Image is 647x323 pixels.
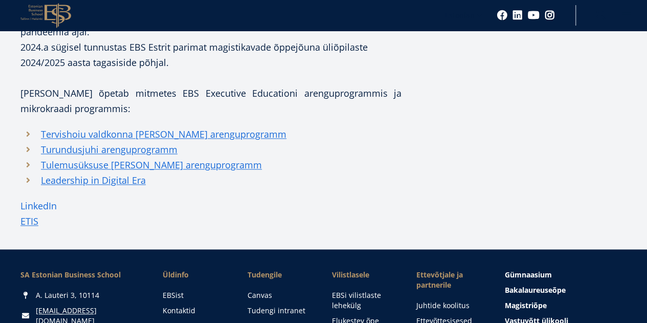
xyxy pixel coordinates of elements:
a: Linkedin [512,10,523,20]
a: EBSist [163,290,227,300]
span: Magistriõpe [505,300,547,310]
span: Bakalaureuseõpe [505,285,566,295]
a: Bakalaureuseõpe [505,285,627,295]
a: Kontaktid [163,306,227,316]
a: Leadership in Digital Era [41,173,146,188]
a: Canvas [247,290,311,300]
a: Tudengi intranet [247,306,311,316]
a: Facebook [497,10,507,20]
a: Gümnaasium [505,270,627,280]
div: A. Lauteri 3, 10114 [20,290,142,300]
span: Üldinfo [163,270,227,280]
div: SA Estonian Business School [20,270,142,280]
a: Tudengile [247,270,311,280]
span: Gümnaasium [505,270,552,279]
a: Youtube [528,10,540,20]
span: Vilistlasele [332,270,396,280]
a: EBSi vilistlaste lehekülg [332,290,396,311]
h4: [PERSON_NAME] õpetab mitmetes EBS Executive Educationi arenguprogrammis ja mikrokraadi programmis: [20,85,401,116]
span: Ettevõtjale ja partnerile [416,270,484,290]
a: Tervishoiu valdkonna [PERSON_NAME] arenguprogramm [41,126,286,142]
a: Juhtide koolitus [416,300,484,311]
a: Turundusjuhi arenguprogramm [41,142,177,157]
a: Magistriõpe [505,300,627,311]
a: Tulemusüksuse [PERSON_NAME] arenguprogramm [41,157,262,173]
a: LinkedIn [20,198,57,213]
a: Instagram [545,10,555,20]
a: ETIS [20,213,38,229]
